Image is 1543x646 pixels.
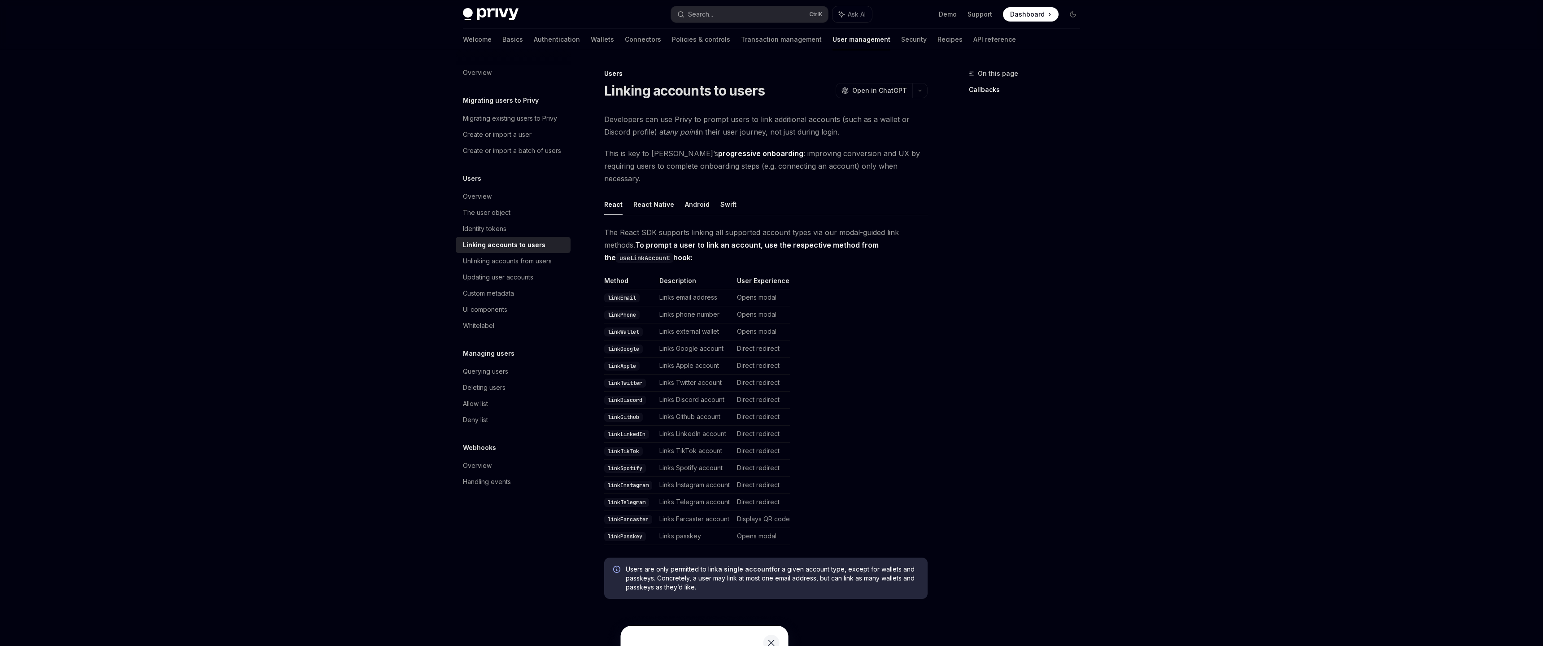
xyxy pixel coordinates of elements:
code: useLinkAccount [616,253,673,263]
div: Unlinking accounts from users [463,256,552,266]
a: Custom metadata [456,285,571,301]
code: linkSpotify [604,464,646,473]
td: Direct redirect [733,443,790,460]
svg: Info [613,566,622,575]
td: Links email address [656,289,733,306]
button: Swift [720,194,737,215]
span: The React SDK supports linking all supported account types via our modal-guided link methods. [604,226,928,264]
a: Demo [939,10,957,19]
a: Deleting users [456,380,571,396]
a: Identity tokens [456,221,571,237]
a: Linking accounts to users [456,237,571,253]
td: Direct redirect [733,375,790,392]
td: Direct redirect [733,392,790,409]
td: Opens modal [733,289,790,306]
a: Security [901,29,927,50]
div: Custom metadata [463,288,514,299]
a: Migrating existing users to Privy [456,110,571,127]
td: Direct redirect [733,340,790,358]
td: Links Twitter account [656,375,733,392]
td: Links Telegram account [656,494,733,511]
a: Wallets [591,29,614,50]
strong: To prompt a user to link an account, use the respective method from the hook: [604,240,879,262]
span: Ask AI [848,10,866,19]
td: Links passkey [656,528,733,545]
td: Links Google account [656,340,733,358]
div: Users [604,69,928,78]
h5: Managing users [463,348,514,359]
h5: Migrating users to Privy [463,95,539,106]
button: Search...CtrlK [671,6,828,22]
a: API reference [973,29,1016,50]
code: linkLinkedIn [604,430,649,439]
div: The user object [463,207,510,218]
td: Opens modal [733,528,790,545]
a: Create or import a user [456,127,571,143]
span: On this page [978,68,1018,79]
td: Direct redirect [733,409,790,426]
div: Querying users [463,366,508,377]
div: Linking accounts to users [463,240,545,250]
td: Links TikTok account [656,443,733,460]
code: linkPhone [604,310,640,319]
a: Support [968,10,992,19]
a: Handling events [456,474,571,490]
a: Overview [456,188,571,205]
td: Links phone number [656,306,733,323]
a: Basics [502,29,523,50]
td: Links Github account [656,409,733,426]
code: linkPasskey [604,532,646,541]
span: This is key to [PERSON_NAME]’s : improving conversion and UX by requiring users to complete onboa... [604,147,928,185]
div: Whitelabel [463,320,494,331]
strong: progressive onboarding [718,149,803,158]
th: User Experience [733,276,790,289]
span: Users are only permitted to link for a given account type, except for wallets and passkeys. Concr... [626,565,919,592]
button: Toggle dark mode [1066,7,1080,22]
a: Querying users [456,363,571,380]
a: UI components [456,301,571,318]
div: Overview [463,191,492,202]
a: Dashboard [1003,7,1059,22]
div: Migrating existing users to Privy [463,113,557,124]
code: linkInstagram [604,481,652,490]
div: Overview [463,460,492,471]
div: Updating user accounts [463,272,533,283]
code: linkDiscord [604,396,646,405]
div: Overview [463,67,492,78]
div: Create or import a batch of users [463,145,561,156]
code: linkTwitter [604,379,646,388]
div: Handling events [463,476,511,487]
a: Whitelabel [456,318,571,334]
div: Identity tokens [463,223,506,234]
code: linkFarcaster [604,515,652,524]
div: Search... [688,9,713,20]
td: Links Apple account [656,358,733,375]
button: React [604,194,623,215]
td: Links Instagram account [656,477,733,494]
td: Opens modal [733,323,790,340]
td: Links Spotify account [656,460,733,477]
button: Ask AI [833,6,872,22]
td: Links external wallet [656,323,733,340]
a: Unlinking accounts from users [456,253,571,269]
div: UI components [463,304,507,315]
a: Deny list [456,412,571,428]
img: dark logo [463,8,519,21]
code: linkWallet [604,327,643,336]
code: linkEmail [604,293,640,302]
a: Policies & controls [672,29,730,50]
em: any point [666,127,697,136]
h5: Users [463,173,481,184]
h5: Webhooks [463,442,496,453]
code: linkGithub [604,413,643,422]
td: Direct redirect [733,477,790,494]
td: Links Discord account [656,392,733,409]
a: Authentication [534,29,580,50]
td: Direct redirect [733,460,790,477]
h1: Linking accounts to users [604,83,765,99]
code: linkTikTok [604,447,643,456]
div: Deleting users [463,382,506,393]
span: Open in ChatGPT [852,86,907,95]
a: Overview [456,458,571,474]
strong: a single account [718,565,771,573]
